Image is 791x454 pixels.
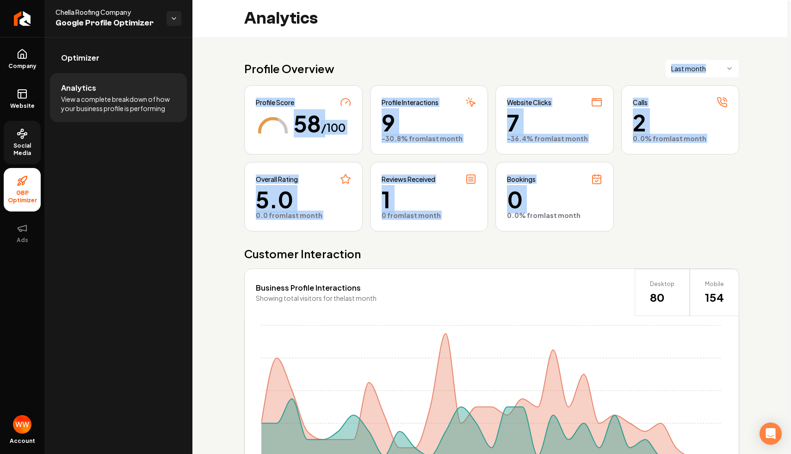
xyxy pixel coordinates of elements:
[321,120,346,155] div: /100
[382,211,477,220] div: 0
[256,293,377,303] p: Showing total visitors for the last month
[382,174,435,184] span: Reviews Received
[633,112,728,134] span: 2
[269,211,322,219] span: from last month
[705,280,724,288] span: Mobile
[244,61,334,76] span: Profile Overview
[13,415,31,434] button: Open user button
[256,283,361,292] span: Business Profile Interactions
[14,11,31,26] img: Rebolt Logo
[705,290,724,305] span: 154
[244,9,318,28] h2: Analytics
[4,142,41,157] span: Social Media
[409,134,463,143] span: from last month
[61,82,96,93] span: Analytics
[382,188,477,211] span: 1
[256,98,294,107] span: Profile Score
[507,134,602,143] div: -36.4%
[4,189,41,204] span: GBP Optimizer
[633,98,648,107] span: Calls
[382,98,439,107] span: Profile Interactions
[256,211,351,220] div: 0.0
[5,62,40,70] span: Company
[13,236,32,244] span: Ads
[4,215,41,251] button: Ads
[256,188,351,211] span: 5.0
[4,41,41,77] a: Company
[61,52,99,63] span: Optimizer
[653,134,706,143] span: from last month
[507,188,602,211] span: 0
[650,290,674,305] span: 80
[4,121,41,164] a: Social Media
[382,134,477,143] div: -30.8%
[527,211,581,219] span: from last month
[382,112,477,134] span: 9
[56,7,159,17] span: Chella Roofing Company
[10,437,35,445] span: Account
[256,174,298,184] span: Overall Rating
[387,211,441,219] span: from last month
[13,415,31,434] img: Will Wallace
[4,81,41,117] a: Website
[650,280,674,288] span: Desktop
[6,102,38,110] span: Website
[507,174,536,184] span: Bookings
[56,17,159,30] span: Google Profile Optimizer
[507,98,551,107] span: Website Clicks
[244,246,739,261] span: Customer Interaction
[61,94,176,113] span: View a complete breakdown of how your business profile is performing
[50,43,187,73] a: Optimizer
[760,423,782,445] div: Open Intercom Messenger
[507,112,602,134] span: 7
[534,134,588,143] span: from last month
[633,134,728,143] div: 0.0%
[507,211,602,220] div: 0.0%
[294,112,321,148] div: 58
